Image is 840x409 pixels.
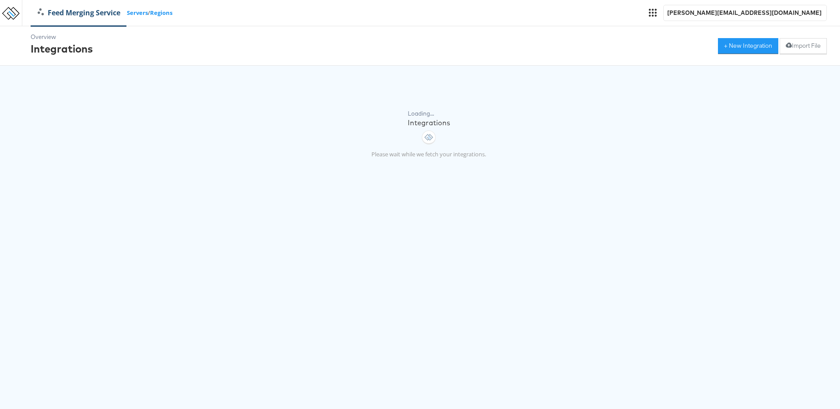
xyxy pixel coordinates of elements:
div: Overview [31,33,93,41]
div: Integrations [408,118,450,128]
div: [PERSON_NAME][EMAIL_ADDRESS][DOMAIN_NAME] [667,9,823,17]
a: Regions [150,9,172,17]
a: Feed Merging Service [31,8,127,18]
a: Servers [127,9,148,17]
button: + New Integration [718,38,778,54]
button: Import File [780,38,827,54]
div: Loading... [408,109,450,118]
div: / [31,8,172,18]
p: Please wait while we fetch your integrations. [371,150,486,159]
div: Integrations [31,41,93,56]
